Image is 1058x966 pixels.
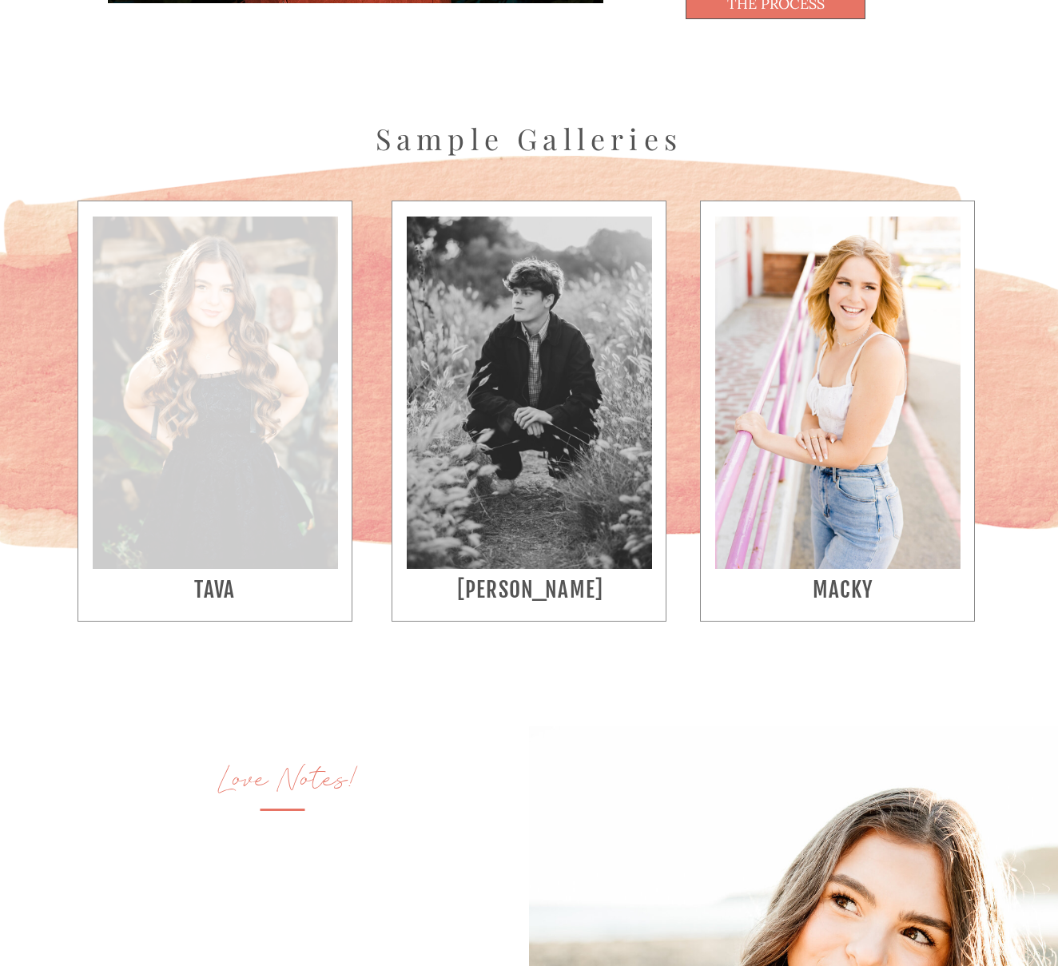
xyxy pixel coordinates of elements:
[140,765,439,801] h2: Love Notes!
[407,577,654,612] a: [PERSON_NAME]
[328,121,730,152] h2: sample Galleries
[111,577,319,612] a: tava
[739,577,947,612] a: Macky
